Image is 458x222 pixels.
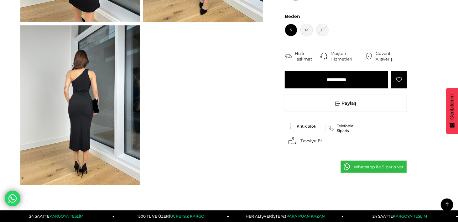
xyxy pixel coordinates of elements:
span: Geribildirim [449,94,455,120]
span: Kritik Stok [297,124,316,129]
div: Müşteri Hizmetleri [330,50,366,62]
img: security.png [366,53,372,60]
span: Beden [285,13,407,19]
img: shipping.png [285,53,292,60]
span: S [285,24,297,36]
a: 24 SAATTEKARGOYA TESLİM [0,210,115,222]
span: Telefonla Sipariş [337,124,363,133]
a: Kritik Stok [288,124,322,129]
a: Telefonla Sipariş [329,124,363,133]
span: PARA PUAN KAZAN [286,214,325,219]
a: Whatsapp ile Sipariş Ver [341,161,407,173]
a: 1500 TL VE ÜZERİÜCRETSİZ KARGO [115,210,229,222]
a: HER ALIŞVERİŞTE %3PARA PUAN KAZAN [229,210,344,222]
span: Paylaş [285,95,407,112]
span: L [316,24,329,36]
img: call-center.png [320,53,327,60]
div: Hızlı Teslimat [295,50,321,62]
span: KARGOYA TESLİM [49,214,83,219]
button: Geribildirim - Show survey [446,88,458,134]
span: KARGOYA TESLİM [393,214,427,219]
a: Favorilere Ekle [391,71,407,88]
span: ÜCRETSİZ KARGO [170,214,204,219]
span: M [300,24,313,36]
img: Harmonie Elbise 24Y148 [20,25,140,185]
div: Güvenli Alışveriş [376,50,407,62]
span: Tavsiye Et [300,138,322,144]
